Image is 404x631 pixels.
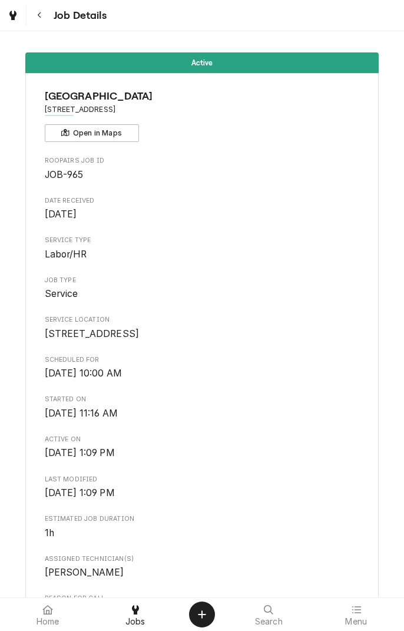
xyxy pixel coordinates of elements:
[45,366,360,381] span: Scheduled For
[45,169,84,180] span: JOB-965
[45,207,360,222] span: Date Received
[313,600,400,629] a: Menu
[29,5,50,26] button: Navigate back
[45,408,118,419] span: [DATE] 11:16 AM
[5,600,91,629] a: Home
[45,328,140,339] span: [STREET_ADDRESS]
[45,88,360,142] div: Client Information
[45,236,360,245] span: Service Type
[45,487,115,498] span: [DATE] 1:09 PM
[37,617,59,626] span: Home
[45,554,360,580] div: Assigned Technician(s)
[45,88,360,104] span: Name
[45,368,122,379] span: [DATE] 10:00 AM
[45,446,360,460] span: Active On
[45,554,360,564] span: Assigned Technician(s)
[45,435,360,444] span: Active On
[45,486,360,500] span: Last Modified
[45,566,360,580] span: Assigned Technician(s)
[191,59,213,67] span: Active
[45,355,360,381] div: Scheduled For
[45,475,360,484] span: Last Modified
[45,475,360,500] div: Last Modified
[45,514,360,540] div: Estimated Job Duration
[45,355,360,365] span: Scheduled For
[45,156,360,166] span: Roopairs Job ID
[45,315,360,325] span: Service Location
[45,124,139,142] button: Open in Maps
[125,617,145,626] span: Jobs
[45,514,360,524] span: Estimated Job Duration
[25,52,379,73] div: Status
[92,600,179,629] a: Jobs
[189,602,215,627] button: Create Object
[45,594,360,619] div: Reason For Call
[45,447,115,458] span: [DATE] 1:09 PM
[45,527,54,539] span: 1h
[45,315,360,341] div: Service Location
[45,209,77,220] span: [DATE]
[50,8,107,24] span: Job Details
[45,249,87,260] span: Labor/HR
[45,327,360,341] span: Service Location
[2,5,24,26] a: Go to Jobs
[45,236,360,261] div: Service Type
[45,526,360,540] span: Estimated Job Duration
[45,168,360,182] span: Roopairs Job ID
[45,435,360,460] div: Active On
[45,288,78,299] span: Service
[45,196,360,206] span: Date Received
[45,247,360,262] span: Service Type
[45,407,360,421] span: Started On
[226,600,312,629] a: Search
[45,104,360,115] span: Address
[345,617,367,626] span: Menu
[45,395,360,420] div: Started On
[45,594,360,603] span: Reason For Call
[45,276,360,301] div: Job Type
[45,395,360,404] span: Started On
[45,156,360,181] div: Roopairs Job ID
[45,196,360,222] div: Date Received
[45,567,124,578] span: [PERSON_NAME]
[45,287,360,301] span: Job Type
[255,617,283,626] span: Search
[45,276,360,285] span: Job Type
